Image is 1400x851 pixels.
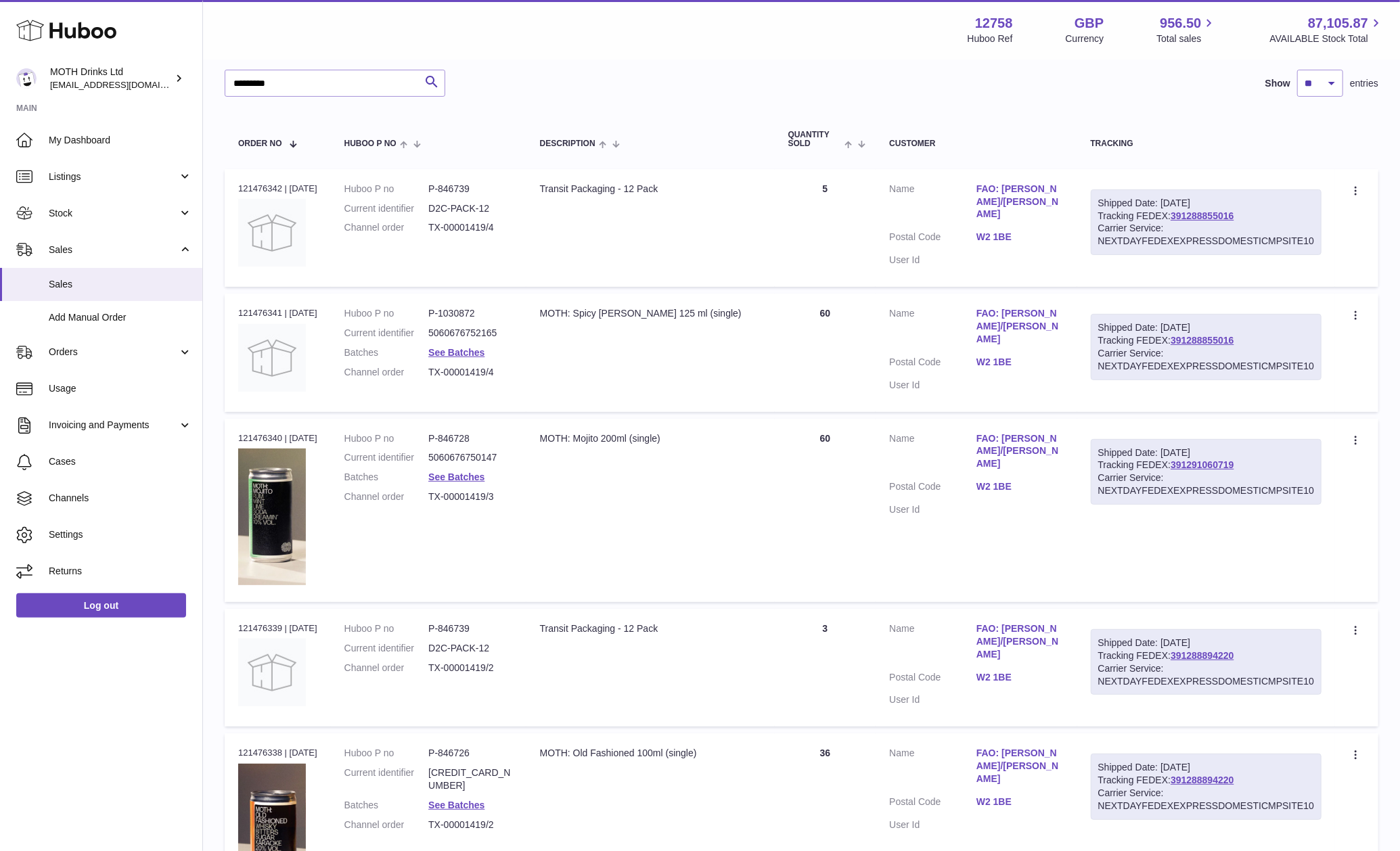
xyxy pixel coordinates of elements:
[1171,335,1234,346] a: 391288855016
[976,432,1064,471] a: FAO: [PERSON_NAME]/[PERSON_NAME]
[344,471,429,484] dt: Batches
[238,324,306,392] img: no-photo.jpg
[889,139,1063,148] div: Customer
[238,747,317,759] div: 121476338 | [DATE]
[344,747,429,760] dt: Huboo P no
[1171,650,1234,661] a: 391288894220
[238,639,306,706] img: no-photo.jpg
[238,448,306,585] img: 127581729091276.png
[344,327,429,340] dt: Current identifier
[1091,189,1322,256] div: Tracking FEDEX:
[49,311,192,324] span: Add Manual Order
[889,356,976,372] dt: Postal Code
[344,490,429,503] dt: Channel order
[344,307,429,320] dt: Huboo P no
[344,221,429,234] dt: Channel order
[238,199,306,267] img: no-photo.jpg
[428,819,513,831] dd: TX-00001419/2
[1160,14,1201,32] span: 956.50
[975,14,1013,32] strong: 12758
[1265,77,1290,90] label: Show
[540,747,761,760] div: MOTH: Old Fashioned 100ml (single)
[428,221,513,234] dd: TX-00001419/4
[344,451,429,464] dt: Current identifier
[49,278,192,291] span: Sales
[1091,629,1322,695] div: Tracking FEDEX:
[1171,210,1234,221] a: 391288855016
[1350,77,1378,90] span: entries
[1091,139,1322,148] div: Tracking
[49,346,178,359] span: Orders
[889,254,976,267] dt: User Id
[428,183,513,195] dd: P-846739
[1269,14,1384,45] a: 87,105.87 AVAILABLE Stock Total
[889,432,976,474] dt: Name
[428,366,513,379] dd: TX-00001419/4
[1098,446,1314,459] div: Shipped Date: [DATE]
[540,432,761,445] div: MOTH: Mojito 200ml (single)
[976,671,1064,684] a: W2 1BE
[1091,439,1322,505] div: Tracking FEDEX:
[428,642,513,655] dd: D2C-PACK-12
[428,471,484,482] a: See Batches
[540,183,761,195] div: Transit Packaging - 12 Pack
[49,492,192,505] span: Channels
[49,382,192,395] span: Usage
[976,622,1064,661] a: FAO: [PERSON_NAME]/[PERSON_NAME]
[428,202,513,215] dd: D2C-PACK-12
[49,455,192,468] span: Cases
[775,609,876,727] td: 3
[428,490,513,503] dd: TX-00001419/3
[540,139,595,148] span: Description
[889,622,976,664] dt: Name
[889,480,976,497] dt: Postal Code
[428,347,484,358] a: See Batches
[1098,787,1314,812] div: Carrier Service: NEXTDAYFEDEXEXPRESSDOMESTICMPSITE10
[344,819,429,831] dt: Channel order
[49,244,178,256] span: Sales
[1098,637,1314,649] div: Shipped Date: [DATE]
[775,294,876,411] td: 60
[344,662,429,674] dt: Channel order
[1098,321,1314,334] div: Shipped Date: [DATE]
[1098,662,1314,688] div: Carrier Service: NEXTDAYFEDEXEXPRESSDOMESTICMPSITE10
[16,68,37,89] img: orders@mothdrinks.com
[788,131,841,148] span: Quantity Sold
[49,565,192,578] span: Returns
[1098,471,1314,497] div: Carrier Service: NEXTDAYFEDEXEXPRESSDOMESTICMPSITE10
[1091,754,1322,820] div: Tracking FEDEX:
[976,307,1064,346] a: FAO: [PERSON_NAME]/[PERSON_NAME]
[1098,222,1314,248] div: Carrier Service: NEXTDAYFEDEXEXPRESSDOMESTICMPSITE10
[238,139,282,148] span: Order No
[889,503,976,516] dt: User Id
[1156,32,1217,45] span: Total sales
[1091,314,1322,380] div: Tracking FEDEX:
[428,307,513,320] dd: P-1030872
[1098,347,1314,373] div: Carrier Service: NEXTDAYFEDEXEXPRESSDOMESTICMPSITE10
[344,346,429,359] dt: Batches
[540,307,761,320] div: MOTH: Spicy [PERSON_NAME] 125 ml (single)
[49,134,192,147] span: My Dashboard
[344,432,429,445] dt: Huboo P no
[428,327,513,340] dd: 5060676752165
[428,766,513,792] dd: [CREDIT_CARD_NUMBER]
[428,662,513,674] dd: TX-00001419/2
[1269,32,1384,45] span: AVAILABLE Stock Total
[344,139,397,148] span: Huboo P no
[775,419,876,602] td: 60
[889,307,976,349] dt: Name
[976,480,1064,493] a: W2 1BE
[889,819,976,831] dt: User Id
[889,231,976,247] dt: Postal Code
[238,307,317,319] div: 121476341 | [DATE]
[889,747,976,789] dt: Name
[775,169,876,287] td: 5
[428,800,484,810] a: See Batches
[344,183,429,195] dt: Huboo P no
[1066,32,1104,45] div: Currency
[344,366,429,379] dt: Channel order
[344,202,429,215] dt: Current identifier
[344,766,429,792] dt: Current identifier
[428,747,513,760] dd: P-846726
[976,747,1064,785] a: FAO: [PERSON_NAME]/[PERSON_NAME]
